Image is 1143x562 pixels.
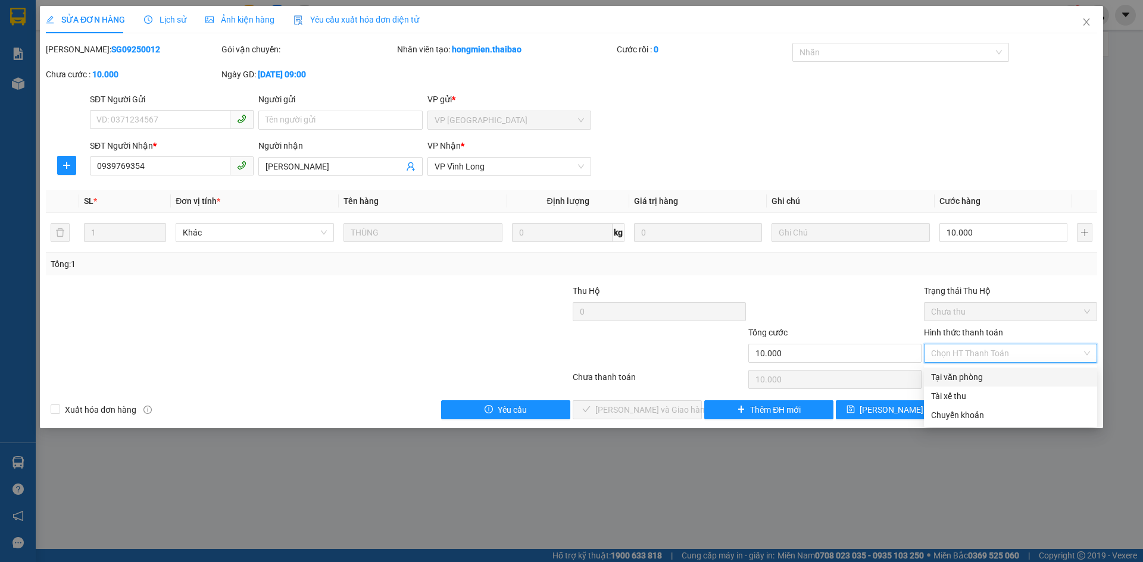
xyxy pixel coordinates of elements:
span: plus [58,161,76,170]
span: phone [237,114,246,124]
b: 10.000 [92,70,118,79]
div: Người nhận [258,139,422,152]
th: Ghi chú [767,190,935,213]
img: icon [293,15,303,25]
span: Chưa thu [931,303,1090,321]
div: SĐT Người Gửi [90,93,254,106]
span: info-circle [143,406,152,414]
span: Khác [183,224,327,241]
span: phone [237,161,246,170]
div: Tổng: 1 [51,258,441,271]
span: Yêu cầu [498,403,527,416]
span: Ảnh kiện hàng [205,15,274,24]
span: edit [46,15,54,24]
input: VD: Bàn, Ghế [343,223,502,242]
div: SĐT Người Nhận [90,139,254,152]
span: VP Vĩnh Long [435,158,584,175]
div: Chuyển khoản [931,409,1090,422]
b: hongmien.thaibao [452,45,521,54]
div: Tại văn phòng [931,371,1090,384]
span: Xuất hóa đơn hàng [60,403,141,416]
button: plusThêm ĐH mới [704,400,833,419]
span: Thêm ĐH mới [750,403,801,416]
span: kg [613,223,624,242]
button: exclamation-circleYêu cầu [441,400,570,419]
button: plus [57,156,76,175]
span: Tổng cước [748,328,788,337]
div: [PERSON_NAME]: [46,43,219,56]
span: Giá trị hàng [634,196,678,206]
span: save [847,405,855,415]
div: Người gửi [258,93,422,106]
div: Ngày GD: [221,68,395,81]
div: Cước rồi : [617,43,790,56]
span: plus [737,405,745,415]
div: Chưa thanh toán [571,371,747,391]
span: [PERSON_NAME] thay đổi [860,403,955,416]
div: Chưa cước : [46,68,219,81]
span: Lịch sử [144,15,186,24]
span: VP Nhận [427,141,461,150]
button: check[PERSON_NAME] và Giao hàng [573,400,702,419]
button: delete [51,223,70,242]
button: plus [1077,223,1092,242]
b: 0 [654,45,658,54]
label: Hình thức thanh toán [924,328,1003,337]
span: Cước hàng [939,196,980,206]
span: SL [84,196,93,206]
button: save[PERSON_NAME] thay đổi [836,400,965,419]
button: Close [1070,6,1103,39]
span: Chọn HT Thanh Toán [931,344,1090,362]
span: Đơn vị tính [176,196,220,206]
input: Ghi Chú [772,223,930,242]
input: 0 [634,223,762,242]
div: Tài xế thu [931,390,1090,403]
span: Thu Hộ [573,286,600,296]
b: [DATE] 09:00 [258,70,306,79]
span: exclamation-circle [485,405,493,415]
span: Tên hàng [343,196,379,206]
span: Yêu cầu xuất hóa đơn điện tử [293,15,419,24]
div: Trạng thái Thu Hộ [924,284,1097,297]
span: close [1082,17,1091,27]
span: Định lượng [547,196,589,206]
b: SG09250012 [111,45,160,54]
div: Nhân viên tạo: [397,43,614,56]
span: user-add [406,162,416,171]
div: Gói vận chuyển: [221,43,395,56]
span: picture [205,15,214,24]
span: SỬA ĐƠN HÀNG [46,15,125,24]
div: VP gửi [427,93,591,106]
span: clock-circle [144,15,152,24]
span: VP Sài Gòn [435,111,584,129]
